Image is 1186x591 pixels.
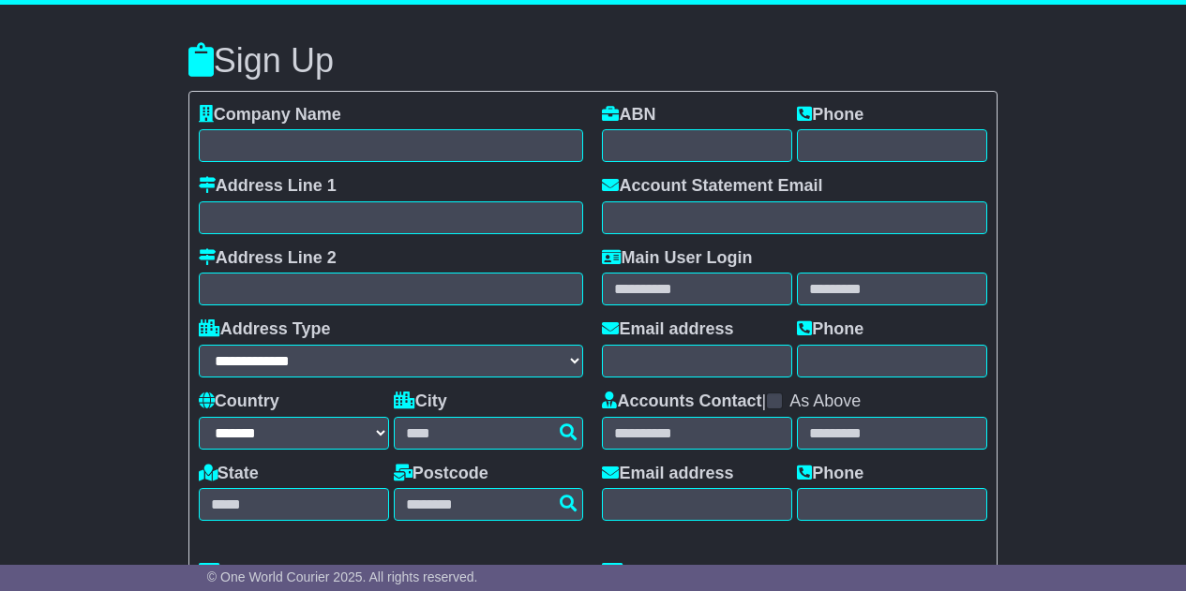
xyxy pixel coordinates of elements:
label: Country [199,392,279,412]
label: Main User Login [602,248,752,269]
label: Email address [602,319,733,340]
label: Postcode [394,464,488,484]
label: State [199,464,259,484]
div: | [602,392,987,417]
label: Account Statement Email [602,176,822,197]
label: Company Name [199,105,341,126]
label: Address Type [199,319,331,340]
label: Accounts Contact [602,392,761,412]
label: Email address [602,464,733,484]
label: Phone [797,105,863,126]
label: Address Line 2 [199,248,337,269]
label: ABN [602,105,655,126]
label: As Above [789,392,861,412]
label: How did you hear about us [199,563,436,584]
span: © One World Courier 2025. All rights reserved. [207,569,478,584]
label: City [394,392,447,412]
label: Phone [797,319,863,340]
label: Address Line 1 [199,176,337,197]
label: Phone [797,464,863,484]
h3: Sign Up [188,42,998,80]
